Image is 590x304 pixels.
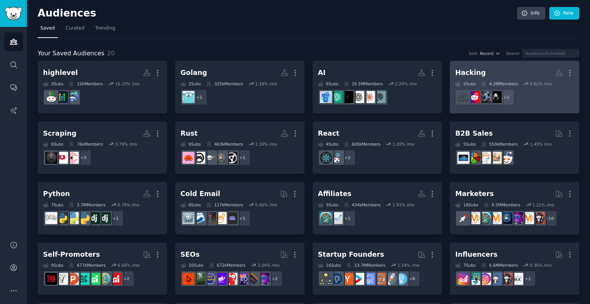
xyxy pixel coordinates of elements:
[484,202,520,208] div: 6.5M Members
[468,212,480,224] img: advertising
[455,202,478,208] div: 18 Sub s
[175,182,305,234] a: Cold Email6Subs117kMembers5.66% /mo+1EmailOutreachColdEmailAndSalesStartColdEmailEmailmarketingco...
[479,152,491,164] img: b2b_sales
[234,150,250,166] div: + 1
[468,273,480,285] img: influencermarketing
[520,271,536,287] div: + 1
[204,273,216,285] img: SEO_cases
[236,273,248,285] img: SEO_Digital_Marketing
[331,212,343,224] img: juststart
[182,273,194,285] img: GoogleSearchConsole
[363,273,375,285] img: SaaS
[344,202,381,208] div: 434k Members
[532,202,554,208] div: 1.22 % /mo
[67,212,79,224] img: PythonProjects2
[69,202,105,208] div: 2.7M Members
[374,273,386,285] img: EntrepreneurRideAlong
[204,212,216,224] img: StartColdEmail
[107,50,115,57] span: 20
[66,25,85,32] span: Curated
[267,271,283,287] div: + 2
[344,81,383,86] div: 16.5M Members
[43,262,63,268] div: 9 Sub s
[468,152,480,164] img: B2BSales
[530,262,552,268] div: 0.36 % /mo
[193,273,205,285] img: Local_SEO
[320,152,332,164] img: react
[455,250,497,259] div: Influencers
[38,61,167,113] a: highlevel3Subs12kMembers16.10% /moGoHighLevelCRMHighLevelgohighlevel
[457,152,469,164] img: B_2_B_Selling_Tips
[255,81,277,86] div: 1.16 % /mo
[404,271,420,287] div: + 8
[115,81,140,86] div: 16.10 % /mo
[457,273,469,285] img: InstagramGrowthTips
[490,273,502,285] img: Instagram
[63,22,87,38] a: Curated
[93,22,118,38] a: Trending
[234,210,250,226] div: + 1
[206,202,243,208] div: 117k Members
[318,262,341,268] div: 16 Sub s
[352,91,364,103] img: OpenAI
[468,91,480,103] img: cybersecurity
[43,129,76,138] div: Scraping
[247,273,259,285] img: bigseo
[331,152,343,164] img: reactjs
[209,262,246,268] div: 672k Members
[455,68,486,78] div: Hacking
[320,91,332,103] img: artificial
[318,68,326,78] div: AI
[501,273,512,285] img: socialmedia
[393,202,414,208] div: 1.91 % /mo
[118,202,139,208] div: 0.79 % /mo
[395,273,407,285] img: Entrepreneur
[457,212,469,224] img: PPC
[522,49,579,58] input: Audience/Subreddit
[38,243,167,295] a: Self-Promoters9Subs677kMembers6.66% /mo+2youtubepromotionAppIdeasselfpromotionalphaandbetausersPr...
[206,141,243,147] div: 463k Members
[258,273,270,285] img: SEO
[395,81,417,86] div: 2.20 % /mo
[56,152,68,164] img: SocialMediaScraping
[320,273,332,285] img: growmybusiness
[541,210,557,226] div: + 10
[318,141,338,147] div: 4 Sub s
[175,61,305,113] a: Golang2Subs325kMembers1.16% /mo+1golang
[479,273,491,285] img: InstagramMarketing
[530,81,552,86] div: 0.62 % /mo
[313,61,442,113] a: AI6Subs16.5MMembers2.20% /moAI_Tools_NewsClaudeAIOpenAIArtificialInteligenceChatGPTartificial
[118,271,134,287] div: + 2
[450,61,579,113] a: Hacking5Subs4.2MMembers0.62% /mo+1hackersVerified_Hackercybersecurityhacking
[118,262,139,268] div: 6.66 % /mo
[43,250,100,259] div: Self-Promoters
[206,81,243,86] div: 325k Members
[43,68,78,78] div: highlevel
[40,25,55,32] span: Saved
[490,152,502,164] img: salestechniques
[450,121,579,174] a: B2B Sales5Subs550kMembers1.45% /mosalessalestechniquesb2b_salesB2BSalesB_2_B_Selling_Tips
[181,68,207,78] div: Golang
[384,273,396,285] img: startups
[43,81,63,86] div: 3 Sub s
[340,210,356,226] div: + 1
[108,210,124,226] div: + 1
[363,91,375,103] img: ClaudeAI
[511,212,523,224] img: SEO
[191,89,207,105] div: + 1
[182,91,194,103] img: golang
[45,273,57,285] img: TestMyApp
[331,273,343,285] img: Entrepreneurship
[204,152,216,164] img: rustjerk
[181,250,200,259] div: SEOs
[530,141,552,147] div: 1.45 % /mo
[38,7,517,20] h2: Audiences
[45,152,57,164] img: webscraping
[320,212,332,224] img: Affiliatemarketing
[506,51,520,56] div: Search
[340,150,356,166] div: + 2
[344,141,381,147] div: 608k Members
[78,273,89,285] img: alphaandbetausers
[352,273,364,285] img: startup
[215,212,227,224] img: ColdEmailAndSales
